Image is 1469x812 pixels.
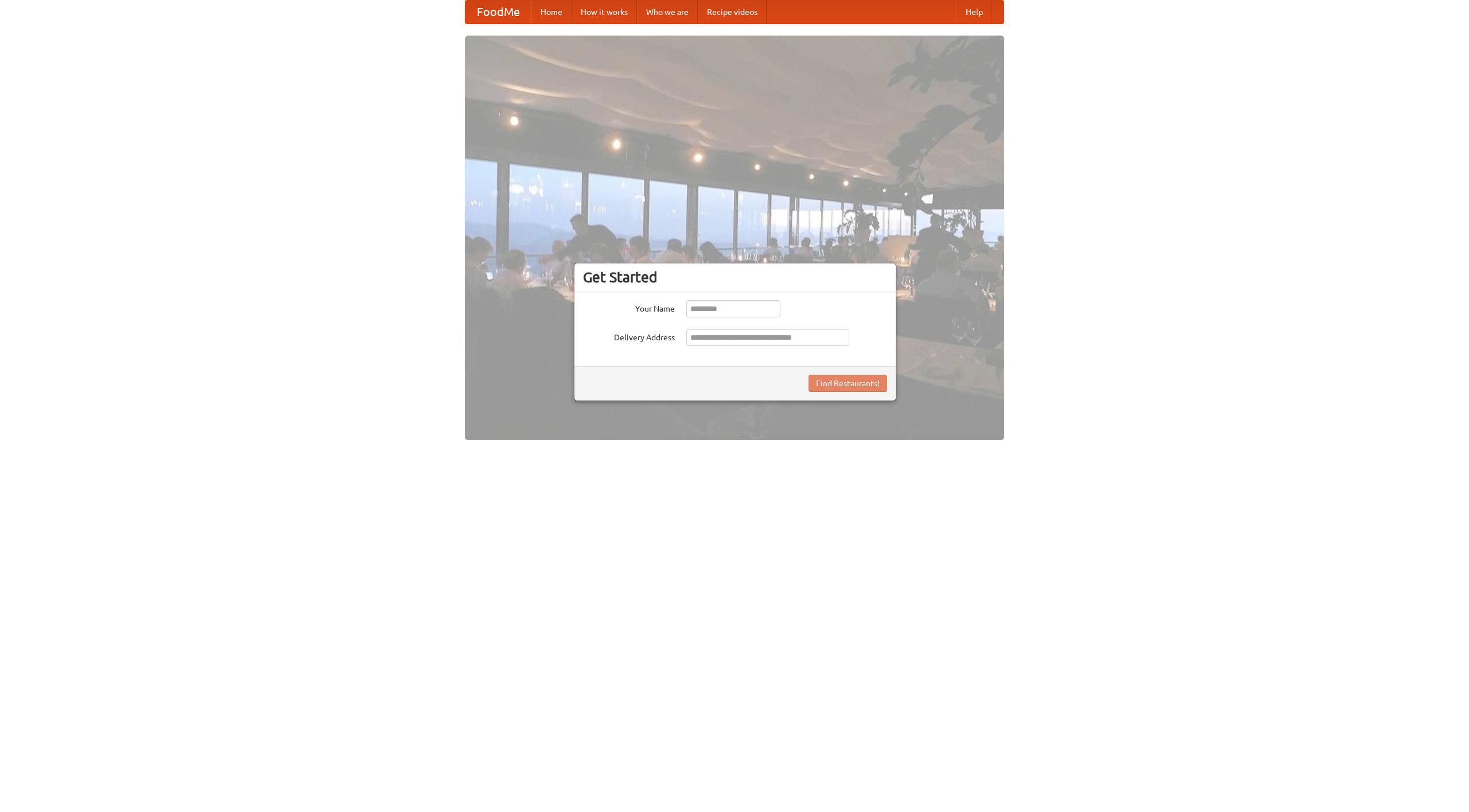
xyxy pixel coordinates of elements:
a: Who we are [637,1,698,24]
label: Your Name [583,300,675,314]
a: Home [531,1,572,24]
button: Find Restaurants! [809,375,887,392]
h3: Get Started [583,269,887,286]
label: Delivery Address [583,329,675,343]
a: FoodMe [465,1,531,24]
a: Recipe videos [698,1,767,24]
a: How it works [572,1,637,24]
a: Help [957,1,992,24]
